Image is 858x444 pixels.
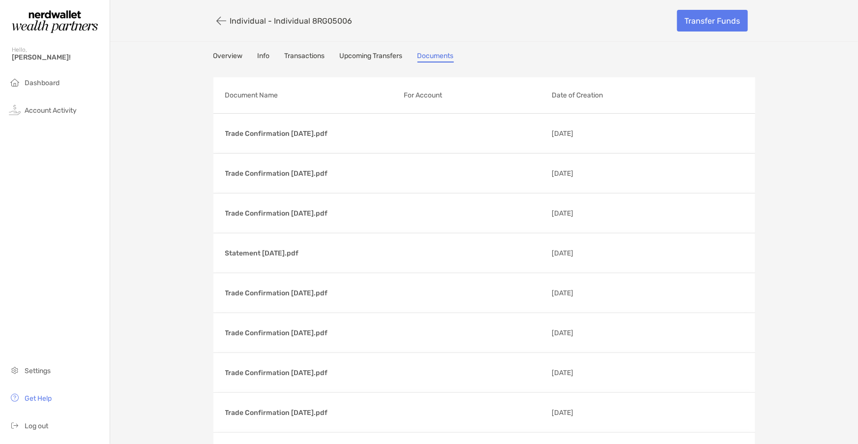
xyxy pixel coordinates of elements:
[225,327,396,339] p: Trade Confirmation [DATE].pdf
[9,392,21,404] img: get-help icon
[230,16,353,26] p: Individual - Individual 8RG05006
[552,247,629,259] p: [DATE]
[225,207,396,220] p: Trade Confirmation [DATE].pdf
[552,127,629,140] p: [DATE]
[25,367,51,375] span: Settings
[552,89,707,101] p: Date of Creation
[677,10,748,32] a: Transfer Funds
[340,52,403,63] a: Upcoming Transfers
[25,422,48,430] span: Log out
[225,367,396,379] p: Trade Confirmation [DATE].pdf
[552,167,629,180] p: [DATE]
[225,287,396,299] p: Trade Confirmation [DATE].pdf
[552,207,629,220] p: [DATE]
[9,76,21,88] img: household icon
[552,327,629,339] p: [DATE]
[213,52,243,63] a: Overview
[25,106,77,115] span: Account Activity
[225,247,396,259] p: Statement [DATE].pdf
[417,52,454,63] a: Documents
[9,364,21,376] img: settings icon
[552,367,629,379] p: [DATE]
[404,89,544,101] p: For Account
[12,53,104,62] span: [PERSON_NAME]!
[9,104,21,116] img: activity icon
[25,394,52,403] span: Get Help
[9,419,21,431] img: logout icon
[258,52,270,63] a: Info
[552,287,629,299] p: [DATE]
[225,127,396,140] p: Trade Confirmation [DATE].pdf
[225,167,396,180] p: Trade Confirmation [DATE].pdf
[285,52,325,63] a: Transactions
[225,89,396,101] p: Document Name
[552,407,629,419] p: [DATE]
[25,79,59,87] span: Dashboard
[12,4,98,39] img: Zoe Logo
[225,407,396,419] p: Trade Confirmation [DATE].pdf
